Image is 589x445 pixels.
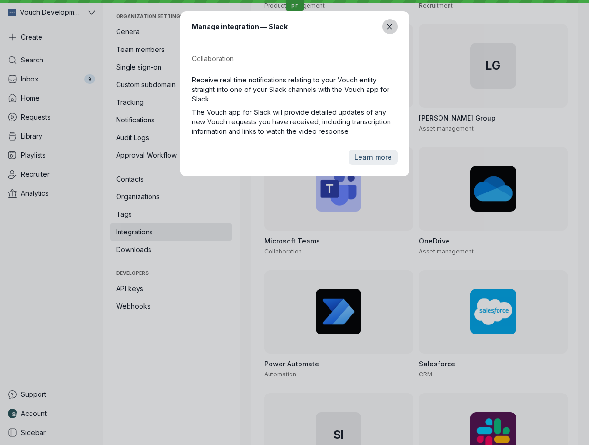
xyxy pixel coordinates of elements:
[354,152,392,162] span: Learn more
[192,21,288,32] h1: Manage integration — Slack
[192,75,398,104] p: Receive real time notifications relating to your Vouch entity straight into one of your Slack cha...
[192,54,234,62] span: Collaboration
[382,19,398,34] button: Close modal
[192,108,398,136] p: The Vouch app for Slack will provide detailed updates of any new Vouch requests you have received...
[349,150,398,165] a: Learn more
